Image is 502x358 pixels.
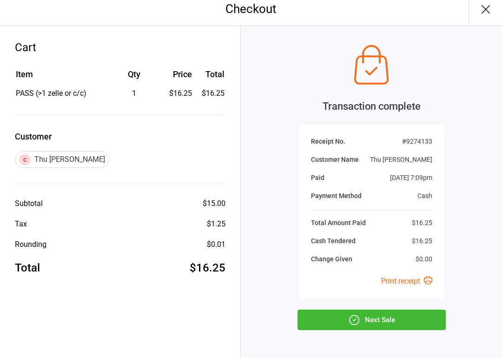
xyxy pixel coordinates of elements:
div: $16.25 [412,237,432,246]
div: $16.25 [190,260,225,277]
div: $16.25 [162,88,192,99]
button: Next Sale [297,310,446,331]
div: $16.25 [412,219,432,228]
div: Cash [417,192,432,201]
div: Price [162,68,192,81]
div: Total Amount Paid [311,219,366,228]
div: Total [15,260,40,277]
div: Rounding [15,239,46,251]
div: Thu [PERSON_NAME] [370,155,432,165]
label: Customer [15,131,225,143]
div: # 9274133 [402,137,432,147]
td: $16.25 [196,88,225,99]
div: Change Given [311,255,352,265]
div: Customer Name [311,155,359,165]
div: Transaction complete [297,99,446,114]
th: Item [16,68,106,87]
div: $0.00 [416,255,432,265]
span: PASS (>1 zelle or c/c) [16,89,86,98]
th: Qty [107,68,161,87]
div: Cart [15,40,225,56]
div: Payment Method [311,192,362,201]
div: 1 [107,88,161,99]
div: Tax [15,219,27,230]
div: Receipt No. [311,137,345,147]
div: $0.01 [207,239,225,251]
div: $15.00 [203,199,225,210]
div: Cash Tendered [311,237,356,246]
a: Print receipt [381,277,432,286]
div: Subtotal [15,199,43,210]
div: Thu [PERSON_NAME] [15,152,109,168]
div: Paid [311,173,324,183]
div: [DATE] 7:09pm [390,173,432,183]
div: $1.25 [207,219,225,230]
th: Total [196,68,225,87]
